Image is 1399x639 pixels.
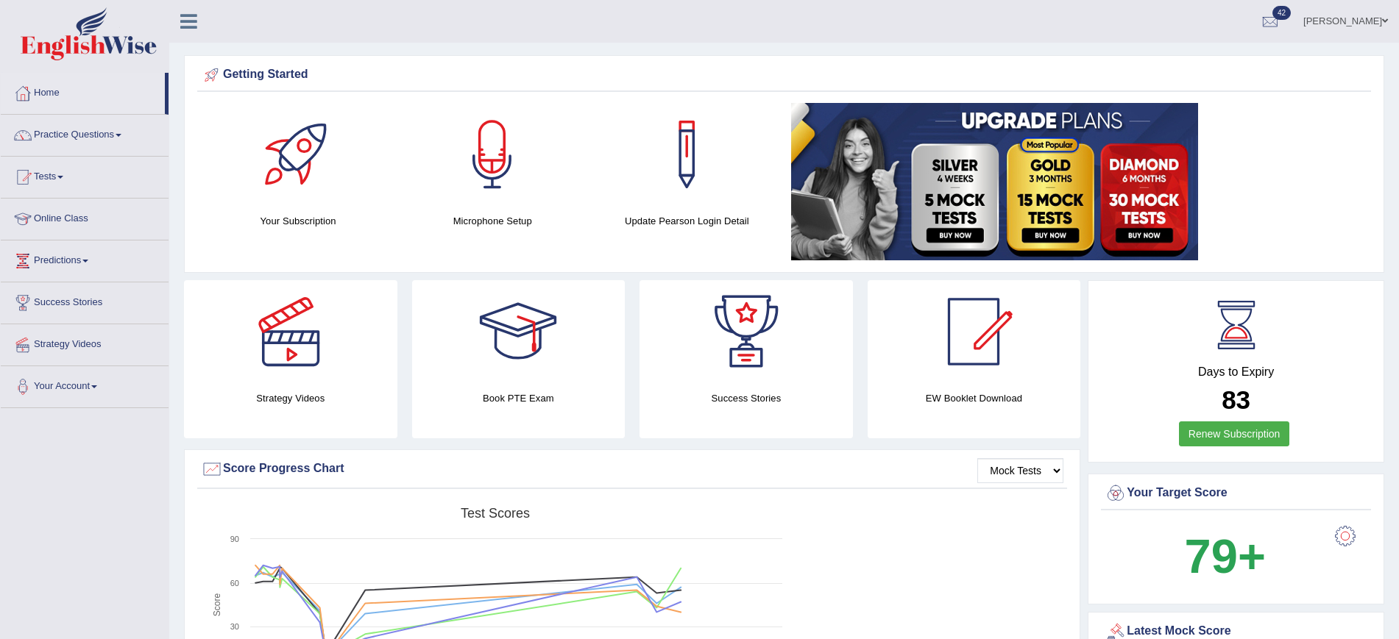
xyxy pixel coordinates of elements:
[1,324,169,361] a: Strategy Videos
[1,73,165,110] a: Home
[184,390,397,406] h4: Strategy Videos
[230,535,239,543] text: 90
[1,115,169,151] a: Practice Questions
[230,622,239,631] text: 30
[201,64,1367,86] div: Getting Started
[1,240,169,277] a: Predictions
[1,366,169,403] a: Your Account
[1185,529,1266,583] b: 79+
[1222,385,1250,414] b: 83
[1105,365,1367,379] h4: Days to Expiry
[1,199,169,235] a: Online Class
[208,213,388,229] h4: Your Subscription
[412,390,626,406] h4: Book PTE Exam
[461,506,530,521] tspan: Test scores
[791,103,1198,260] img: small5.jpg
[868,390,1081,406] h4: EW Booklet Download
[403,213,582,229] h4: Microphone Setup
[1,282,169,319] a: Success Stories
[1272,6,1291,20] span: 42
[1179,421,1290,446] a: Renew Subscription
[597,213,776,229] h4: Update Pearson Login Detail
[212,593,222,617] tspan: Score
[1105,482,1367,504] div: Your Target Score
[230,579,239,588] text: 60
[201,458,1063,480] div: Score Progress Chart
[640,390,853,406] h4: Success Stories
[1,157,169,193] a: Tests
